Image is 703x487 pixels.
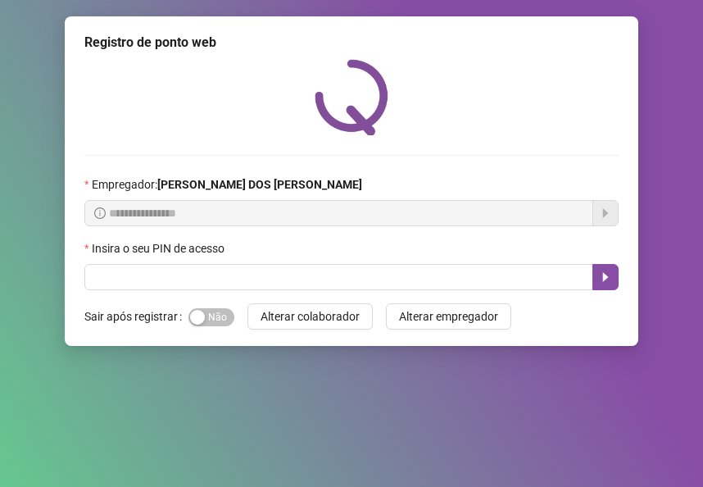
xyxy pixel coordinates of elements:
label: Insira o seu PIN de acesso [84,239,235,257]
strong: [PERSON_NAME] DOS [PERSON_NAME] [157,178,362,191]
button: Alterar empregador [386,303,511,330]
div: Registro de ponto web [84,33,619,52]
label: Sair após registrar [84,303,188,330]
span: Alterar empregador [399,307,498,325]
span: Alterar colaborador [261,307,360,325]
span: info-circle [94,207,106,219]
span: caret-right [599,271,612,284]
img: QRPoint [315,59,388,135]
span: Empregador : [92,175,362,193]
button: Alterar colaborador [247,303,373,330]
